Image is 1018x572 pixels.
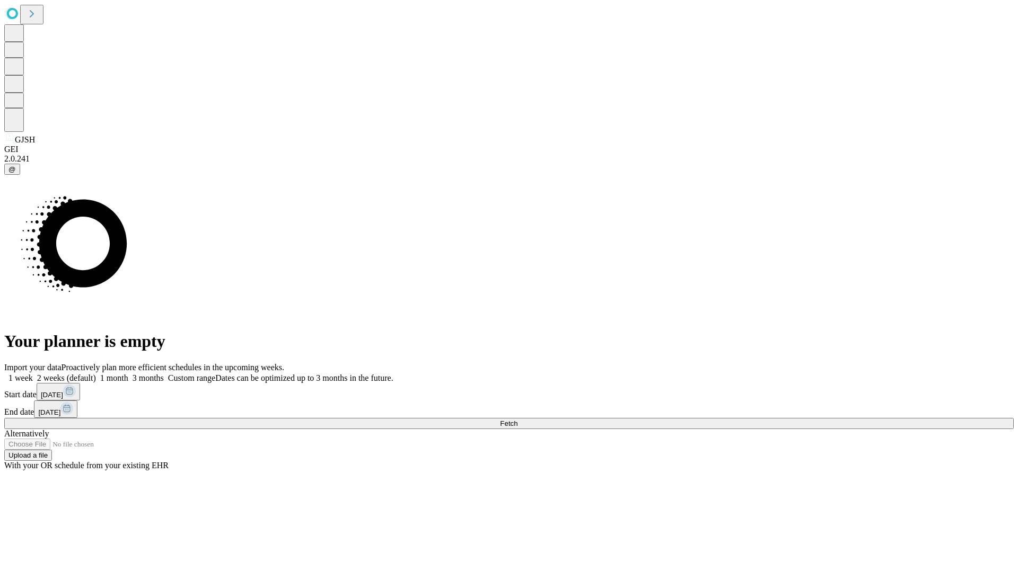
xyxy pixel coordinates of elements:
span: With your OR schedule from your existing EHR [4,461,169,470]
span: Fetch [500,419,517,427]
span: Alternatively [4,429,49,438]
div: End date [4,400,1014,418]
span: Dates can be optimized up to 3 months in the future. [215,373,393,382]
div: GEI [4,145,1014,154]
div: Start date [4,383,1014,400]
span: [DATE] [38,408,60,416]
span: Import your data [4,363,62,372]
span: 1 month [100,373,128,382]
button: Fetch [4,418,1014,429]
button: @ [4,164,20,175]
button: [DATE] [34,400,77,418]
span: GJSH [15,135,35,144]
h1: Your planner is empty [4,332,1014,351]
div: 2.0.241 [4,154,1014,164]
span: @ [8,165,16,173]
span: 3 months [133,373,164,382]
span: 1 week [8,373,33,382]
button: Upload a file [4,450,52,461]
span: Custom range [168,373,215,382]
span: 2 weeks (default) [37,373,96,382]
button: [DATE] [37,383,80,400]
span: Proactively plan more efficient schedules in the upcoming weeks. [62,363,284,372]
span: [DATE] [41,391,63,399]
